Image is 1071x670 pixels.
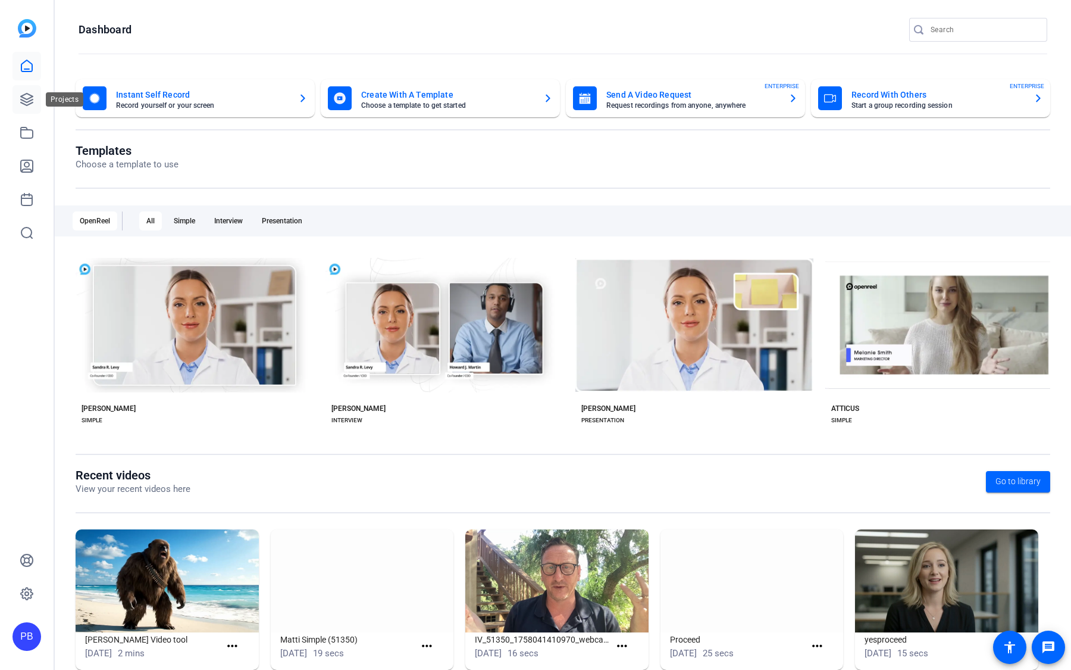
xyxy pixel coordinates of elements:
[581,404,635,413] div: [PERSON_NAME]
[313,648,344,659] span: 19 secs
[280,648,307,659] span: [DATE]
[831,416,852,425] div: SIMPLE
[18,19,36,38] img: blue-gradient.svg
[167,211,202,230] div: Simple
[931,23,1038,37] input: Search
[85,648,112,659] span: [DATE]
[82,416,102,425] div: SIMPLE
[865,632,1000,647] h1: yesproceed
[225,639,240,654] mat-icon: more_horiz
[331,404,386,413] div: [PERSON_NAME]
[361,88,534,102] mat-card-title: Create With A Template
[1010,82,1044,91] span: ENTERPRISE
[615,639,630,654] mat-icon: more_horiz
[508,648,538,659] span: 16 secs
[76,529,259,632] img: Merrill Video tool
[811,79,1050,117] button: Record With OthersStart a group recording sessionENTERPRISE
[660,529,844,632] img: Proceed
[116,88,289,102] mat-card-title: Instant Self Record
[475,648,502,659] span: [DATE]
[855,529,1038,632] img: yesproceed
[73,211,117,230] div: OpenReel
[986,471,1050,493] a: Go to library
[703,648,734,659] span: 25 secs
[581,416,624,425] div: PRESENTATION
[76,144,178,158] h1: Templates
[831,404,859,413] div: ATTICUS
[46,92,83,107] div: Projects
[271,529,454,632] img: Matti Simple (51350)
[995,475,1041,488] span: Go to library
[76,482,190,496] p: View your recent videos here
[321,79,560,117] button: Create With A TemplateChoose a template to get started
[1003,640,1017,655] mat-icon: accessibility
[1041,640,1056,655] mat-icon: message
[79,23,131,37] h1: Dashboard
[255,211,309,230] div: Presentation
[361,102,534,109] mat-card-subtitle: Choose a template to get started
[851,88,1024,102] mat-card-title: Record With Others
[566,79,805,117] button: Send A Video RequestRequest recordings from anyone, anywhereENTERPRISE
[116,102,289,109] mat-card-subtitle: Record yourself or your screen
[76,468,190,482] h1: Recent videos
[606,88,779,102] mat-card-title: Send A Video Request
[82,404,136,413] div: [PERSON_NAME]
[670,632,805,647] h1: Proceed
[897,648,928,659] span: 15 secs
[76,79,315,117] button: Instant Self RecordRecord yourself or your screen
[419,639,434,654] mat-icon: more_horiz
[475,632,610,647] h1: IV_51350_1758041410970_webcam
[118,648,145,659] span: 2 mins
[139,211,162,230] div: All
[331,416,362,425] div: INTERVIEW
[851,102,1024,109] mat-card-subtitle: Start a group recording session
[810,639,825,654] mat-icon: more_horiz
[280,632,415,647] h1: Matti Simple (51350)
[670,648,697,659] span: [DATE]
[207,211,250,230] div: Interview
[865,648,891,659] span: [DATE]
[76,158,178,172] p: Choose a template to use
[765,82,799,91] span: ENTERPRISE
[606,102,779,109] mat-card-subtitle: Request recordings from anyone, anywhere
[465,529,649,632] img: IV_51350_1758041410970_webcam
[85,632,220,647] h1: [PERSON_NAME] Video tool
[12,622,41,651] div: PB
